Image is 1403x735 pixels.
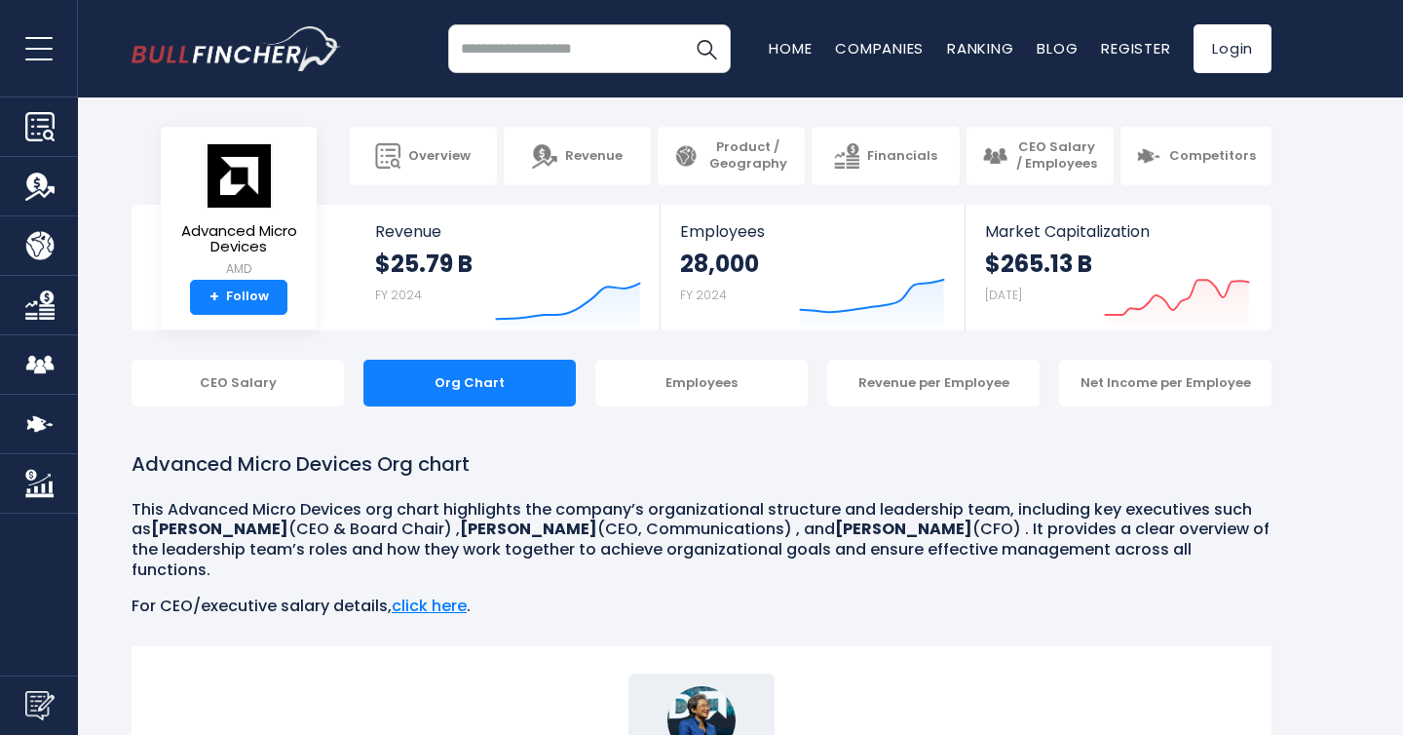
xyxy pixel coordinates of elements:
[565,148,623,165] span: Revenue
[680,222,944,241] span: Employees
[706,139,789,173] span: Product / Geography
[967,127,1114,185] a: CEO Salary / Employees
[175,142,302,280] a: Advanced Micro Devices AMD
[356,205,661,330] a: Revenue $25.79 B FY 2024
[151,518,288,540] b: [PERSON_NAME]
[132,597,1271,617] p: For CEO/executive salary details, .
[1059,360,1271,406] div: Net Income per Employee
[460,518,597,540] b: [PERSON_NAME]
[1015,139,1098,173] span: CEO Salary / Employees
[680,249,759,279] strong: 28,000
[1120,127,1271,185] a: Competitors
[1101,38,1170,58] a: Register
[947,38,1013,58] a: Ranking
[835,38,924,58] a: Companies
[375,249,473,279] strong: $25.79 B
[408,148,471,165] span: Overview
[375,222,641,241] span: Revenue
[867,148,937,165] span: Financials
[835,518,972,540] b: [PERSON_NAME]
[680,287,727,303] small: FY 2024
[827,360,1040,406] div: Revenue per Employee
[176,223,301,255] span: Advanced Micro Devices
[176,260,301,278] small: AMD
[595,360,808,406] div: Employees
[812,127,959,185] a: Financials
[769,38,812,58] a: Home
[209,289,219,306] strong: +
[985,222,1250,241] span: Market Capitalization
[375,287,422,303] small: FY 2024
[985,249,1092,279] strong: $265.13 B
[363,360,576,406] div: Org Chart
[661,205,964,330] a: Employees 28,000 FY 2024
[1037,38,1078,58] a: Blog
[966,205,1270,330] a: Market Capitalization $265.13 B [DATE]
[132,500,1271,581] p: This Advanced Micro Devices org chart highlights the company’s organizational structure and leade...
[658,127,805,185] a: Product / Geography
[190,280,287,315] a: +Follow
[1194,24,1271,73] a: Login
[392,595,467,617] a: click here
[985,287,1022,303] small: [DATE]
[132,449,1271,479] h1: Advanced Micro Devices Org chart
[132,26,341,71] a: Go to homepage
[504,127,651,185] a: Revenue
[350,127,497,185] a: Overview
[1169,148,1256,165] span: Competitors
[682,24,731,73] button: Search
[132,360,344,406] div: CEO Salary
[132,26,341,71] img: bullfincher logo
